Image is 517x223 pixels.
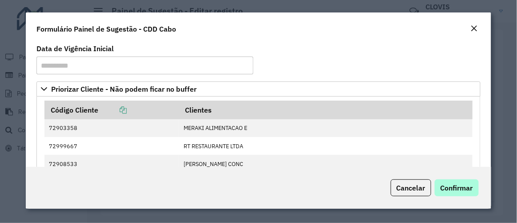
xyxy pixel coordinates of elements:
td: [PERSON_NAME] CONC [179,155,473,173]
span: Confirmar [441,183,473,192]
th: Código Cliente [44,101,179,119]
span: Cancelar [397,183,425,192]
td: MERAKI ALIMENTACAO E [179,119,473,137]
td: RT RESTAURANTE LTDA [179,137,473,155]
button: Cancelar [391,179,431,196]
button: Close [468,23,481,35]
td: 72903358 [44,119,179,137]
a: Copiar [98,105,127,114]
td: 72908533 [44,155,179,173]
a: Priorizar Cliente - Não podem ficar no buffer [36,81,481,97]
span: Priorizar Cliente - Não podem ficar no buffer [51,85,196,93]
label: Data de Vigência Inicial [36,43,114,54]
th: Clientes [179,101,473,119]
h4: Formulário Painel de Sugestão - CDD Cabo [36,24,176,34]
em: Fechar [471,25,478,32]
button: Confirmar [435,179,479,196]
td: 72999667 [44,137,179,155]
